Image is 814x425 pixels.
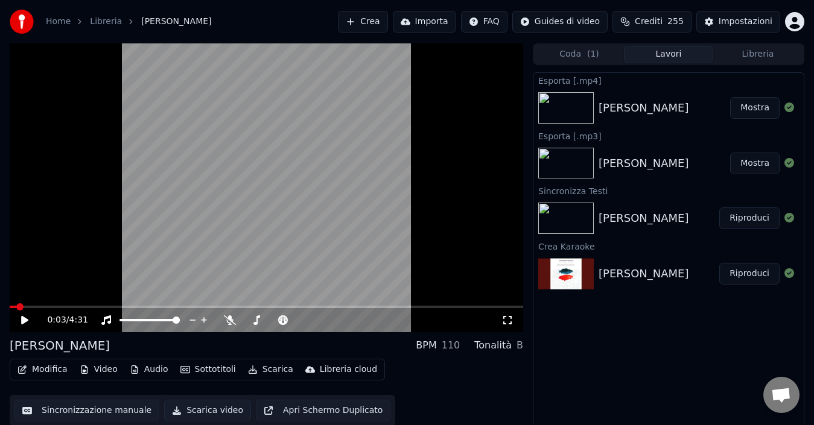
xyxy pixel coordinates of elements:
[730,153,780,174] button: Mostra
[535,46,624,63] button: Coda
[696,11,780,33] button: Impostazioni
[587,48,599,60] span: ( 1 )
[393,11,456,33] button: Importa
[416,338,436,353] div: BPM
[667,16,684,28] span: 255
[320,364,377,376] div: Libreria cloud
[46,16,71,28] a: Home
[13,361,72,378] button: Modifica
[512,11,608,33] button: Guides di video
[46,16,212,28] nav: breadcrumb
[90,16,122,28] a: Libreria
[719,207,780,229] button: Riproduci
[442,338,460,353] div: 110
[517,338,523,353] div: B
[141,16,211,28] span: [PERSON_NAME]
[730,97,780,119] button: Mostra
[176,361,241,378] button: Sottotitoli
[719,16,772,28] div: Impostazioni
[533,183,804,198] div: Sincronizza Testi
[474,338,512,353] div: Tonalità
[719,263,780,285] button: Riproduci
[125,361,173,378] button: Audio
[14,400,159,421] button: Sincronizzazione manuale
[461,11,507,33] button: FAQ
[599,99,689,116] div: [PERSON_NAME]
[635,16,663,28] span: Crediti
[713,46,803,63] button: Libreria
[763,377,800,413] div: Aprire la chat
[533,239,804,253] div: Crea Karaoke
[612,11,692,33] button: Crediti255
[10,10,34,34] img: youka
[164,400,251,421] button: Scarica video
[338,11,387,33] button: Crea
[47,314,76,326] div: /
[243,361,298,378] button: Scarica
[599,265,689,282] div: [PERSON_NAME]
[533,73,804,87] div: Esporta [.mp4]
[69,314,88,326] span: 4:31
[10,337,110,354] div: [PERSON_NAME]
[624,46,713,63] button: Lavori
[47,314,66,326] span: 0:03
[533,128,804,143] div: Esporta [.mp3]
[599,155,689,172] div: [PERSON_NAME]
[75,361,122,378] button: Video
[256,400,390,421] button: Apri Schermo Duplicato
[599,210,689,227] div: [PERSON_NAME]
